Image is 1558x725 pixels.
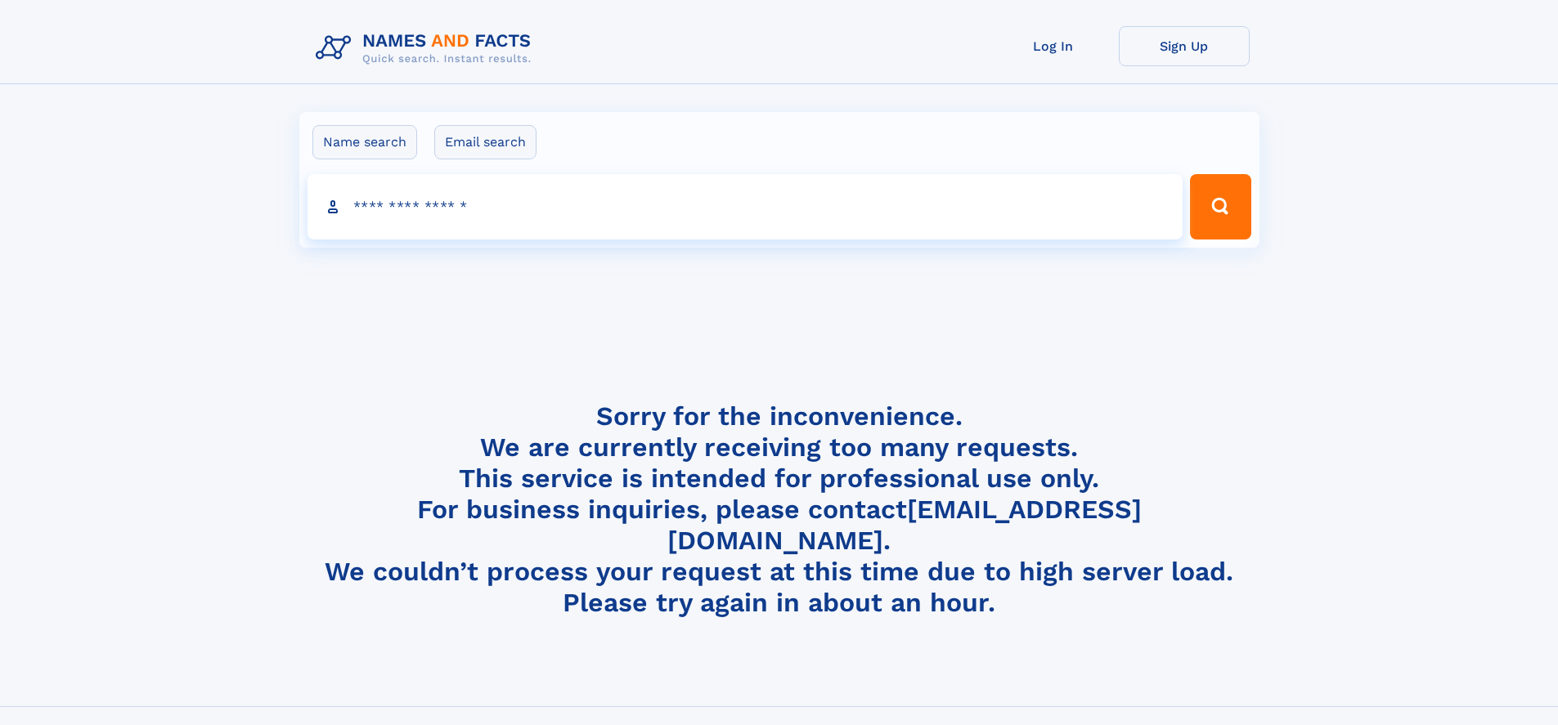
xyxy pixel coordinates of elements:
[1119,26,1250,66] a: Sign Up
[312,125,417,159] label: Name search
[988,26,1119,66] a: Log In
[667,494,1142,556] a: [EMAIL_ADDRESS][DOMAIN_NAME]
[309,26,545,70] img: Logo Names and Facts
[434,125,537,159] label: Email search
[309,401,1250,619] h4: Sorry for the inconvenience. We are currently receiving too many requests. This service is intend...
[308,174,1183,239] input: search input
[1190,174,1250,239] button: Search Button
